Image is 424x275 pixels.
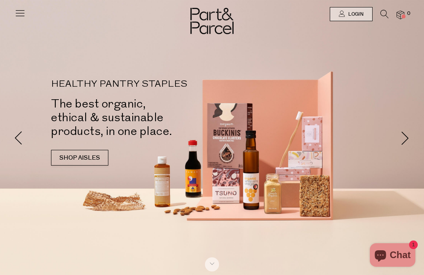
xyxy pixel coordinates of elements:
h2: The best organic, ethical & sustainable products, in one place. [51,97,224,138]
inbox-online-store-chat: Shopify online store chat [367,243,418,269]
a: 0 [397,11,404,19]
img: Part&Parcel [190,8,234,34]
a: SHOP AISLES [51,150,108,166]
span: Login [346,11,364,18]
p: HEALTHY PANTRY STAPLES [51,80,224,89]
a: Login [330,7,373,21]
span: 0 [405,10,412,17]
